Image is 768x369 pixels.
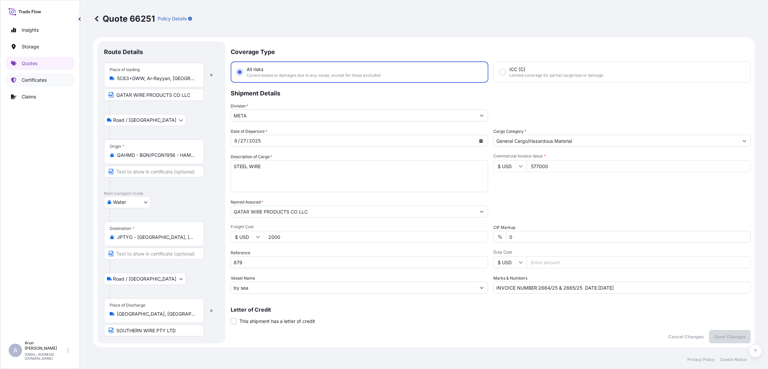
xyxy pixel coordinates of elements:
[22,93,36,100] p: Claims
[494,135,738,147] input: Select a commodity type
[6,23,74,37] a: Insights
[104,165,204,177] input: Text to appear on certificate
[493,250,751,255] span: Duty Cost
[117,311,196,317] input: Place of Discharge
[117,234,196,241] input: Destination
[25,352,66,360] p: [EMAIL_ADDRESS][DOMAIN_NAME]
[104,48,143,56] p: Route Details
[104,196,151,208] button: Select transport
[231,256,488,268] input: Your internal reference
[234,137,238,145] div: month,
[668,333,704,340] p: Cancel Changes
[476,135,486,146] button: Calendar
[22,77,47,83] p: Certificates
[22,27,39,33] p: Insights
[264,231,488,243] input: Enter amount
[110,144,124,149] div: Origin
[113,276,176,282] span: Road / [GEOGRAPHIC_DATA]
[104,324,204,336] input: Text to appear on certificate
[104,114,186,126] button: Select transport
[687,357,715,362] a: Privacy Policy
[6,73,74,87] a: Certificates
[231,307,751,312] p: Letter of Credit
[93,13,155,24] p: Quote 66251
[231,103,248,109] label: Division
[231,41,751,61] p: Coverage Type
[493,282,751,294] input: Number1, number2,...
[247,73,380,78] span: Covers losses or damages due to any cause, except for those excluded
[231,128,267,135] span: Date of Departure
[231,199,263,206] label: Named Assured
[237,69,243,75] input: All risksCovers losses or damages due to any cause, except for those excluded
[104,248,204,260] input: Text to appear on certificate
[493,275,527,282] label: Marks & Numbers
[231,153,272,160] label: Description of Cargo
[238,137,240,145] div: /
[110,226,134,231] div: Destination
[714,333,745,340] p: Save Changes
[476,282,488,294] button: Show suggestions
[720,357,747,362] a: Cookie Notice
[527,160,751,172] input: Type amount
[22,60,37,67] p: Quotes
[104,191,219,196] p: Main transport mode
[493,231,506,243] div: %
[231,206,476,218] input: Full name
[239,318,315,325] span: This shipment has a letter of credit
[6,90,74,103] a: Claims
[231,160,488,192] textarea: STEEL WIRE
[506,231,751,243] input: Enter percentage
[22,43,39,50] p: Storage
[113,117,176,123] span: Road / [GEOGRAPHIC_DATA]
[231,275,255,282] label: Vessel Name
[117,75,196,82] input: Place of loading
[493,153,751,159] span: Commercial Invoice Value
[231,250,250,256] label: Reference
[476,206,488,218] button: Show suggestions
[493,128,526,135] label: Cargo Category
[248,137,261,145] div: year,
[493,224,515,231] label: CIF Markup
[104,89,204,101] input: Text to appear on certificate
[104,273,186,285] button: Select transport
[738,135,750,147] button: Show suggestions
[476,109,488,121] button: Show suggestions
[499,69,505,75] input: ICC (C)Limited coverage for partial cargo loss or damage
[240,137,247,145] div: day,
[509,73,603,78] span: Limited coverage for partial cargo loss or damage
[231,109,476,121] input: Type to search division
[117,152,196,158] input: Origin
[231,282,476,294] input: Type to search vessel name or IMO
[527,256,751,268] input: Enter amount
[709,330,751,343] button: Save Changes
[113,199,126,206] span: Water
[158,15,187,22] p: Policy Details
[25,340,66,351] p: Arun [PERSON_NAME]
[509,66,525,73] span: ICC (C)
[231,224,488,230] span: Freight Cost
[13,347,17,354] span: A
[6,40,74,53] a: Storage
[6,57,74,70] a: Quotes
[231,83,751,103] p: Shipment Details
[247,137,248,145] div: /
[110,303,145,308] div: Place of Discharge
[247,66,263,73] span: All risks
[663,330,709,343] button: Cancel Changes
[110,67,140,72] div: Place of loading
